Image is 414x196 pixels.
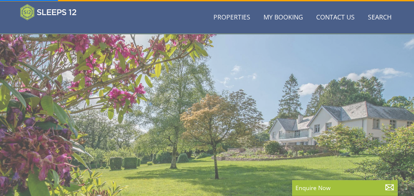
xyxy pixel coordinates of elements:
a: Search [365,10,394,25]
iframe: Customer reviews powered by Trustpilot [17,24,86,30]
img: Sleeps 12 [20,4,77,20]
a: Contact Us [314,10,357,25]
p: Enquire Now [295,183,394,192]
a: My Booking [261,10,306,25]
a: Properties [211,10,253,25]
